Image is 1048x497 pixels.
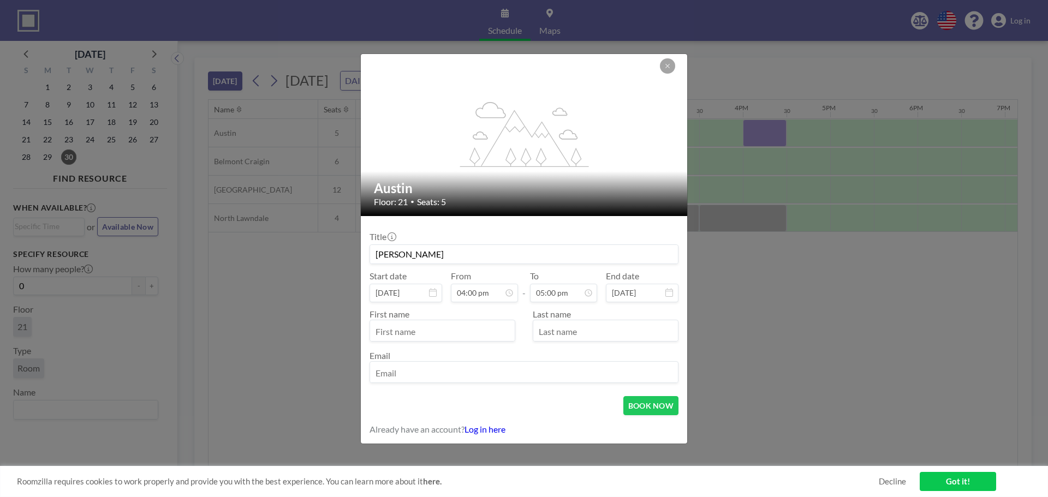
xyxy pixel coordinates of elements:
[370,322,515,341] input: First name
[370,271,407,282] label: Start date
[920,472,996,491] a: Got it!
[370,309,409,319] label: First name
[606,271,639,282] label: End date
[410,197,414,206] span: •
[374,180,675,196] h2: Austin
[370,245,678,264] input: Guest reservation
[460,101,589,166] g: flex-grow: 1.2;
[522,274,526,298] span: -
[17,476,879,487] span: Roomzilla requires cookies to work properly and provide you with the best experience. You can lea...
[374,196,408,207] span: Floor: 21
[370,424,465,435] span: Already have an account?
[451,271,471,282] label: From
[533,322,678,341] input: Last name
[465,424,505,434] a: Log in here
[370,350,390,361] label: Email
[623,396,678,415] button: BOOK NOW
[530,271,539,282] label: To
[533,309,571,319] label: Last name
[417,196,446,207] span: Seats: 5
[370,364,678,382] input: Email
[423,476,442,486] a: here.
[370,231,395,242] label: Title
[879,476,906,487] a: Decline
